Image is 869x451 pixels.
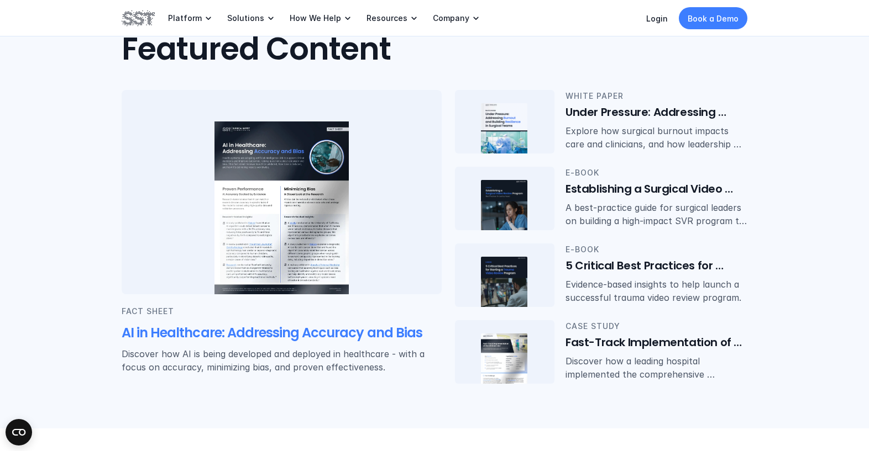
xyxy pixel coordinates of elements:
p: Case Study [566,320,747,332]
p: Discover how a leading hospital implemented the comprehensive [MEDICAL_DATA] solution in just 14 ... [566,355,747,381]
img: Fact sheet cover image [214,121,349,295]
img: SST logo [122,9,155,28]
a: Fact sheet cover imageFact SheetAI in Healthcare: Addressing Accuracy and BiasDiscover how AI is ... [122,90,442,385]
img: Under Pressure: Addressing Burnout and Resilience in Surgical Teams white paper cover [481,103,528,164]
h2: Featured Content [122,31,391,68]
p: Company [433,13,469,23]
p: Book a Demo [688,13,739,24]
p: Solutions [227,13,264,23]
p: Discover how AI is being developed and deployed in healthcare - with a focus on accuracy, minimiz... [122,348,442,374]
p: White Paper [566,90,747,102]
p: E-Book [566,243,747,256]
a: Login [646,14,668,23]
p: Fact Sheet [122,306,442,318]
p: A best-practice guide for surgical leaders on building a high-impact SVR program to improve quali... [566,201,747,228]
img: e-book cover [481,180,528,241]
h6: Establishing a Surgical Video Review Program: Best Practices for Lasting Impact [566,182,747,197]
a: Trauma e-book coverE-Book5 Critical Best Practices for Starting a Trauma Video Review ProgramEvid... [455,243,747,307]
a: Case study cover imageCase StudyFast-Track Implementation of the OR Black Box®Discover how a lead... [455,320,747,384]
a: e-book coverE-BookEstablishing a Surgical Video Review Program: Best Practices for Lasting Impact... [455,167,747,230]
button: Open CMP widget [6,419,32,445]
h5: AI in Healthcare: Addressing Accuracy and Bias [122,323,442,342]
p: Explore how surgical burnout impacts care and clinicians, and how leadership can [PERSON_NAME] re... [566,125,747,151]
h6: 5 Critical Best Practices for Starting a Trauma Video Review Program [566,258,747,274]
p: Evidence-based insights to help launch a successful trauma video review program. [566,278,747,305]
p: Resources [367,13,407,23]
h6: Fast-Track Implementation of the OR Black Box® [566,335,747,351]
p: E-Book [566,167,747,179]
a: Under Pressure: Addressing Burnout and Resilience in Surgical Teams white paper coverWhite PaperU... [455,90,747,153]
h6: Under Pressure: Addressing Burnout and Resilience in Surgical Teams [566,105,747,120]
p: Platform [168,13,202,23]
img: Case study cover image [481,333,528,394]
a: Book a Demo [679,7,747,29]
img: Trauma e-book cover [481,257,528,317]
p: How We Help [290,13,341,23]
